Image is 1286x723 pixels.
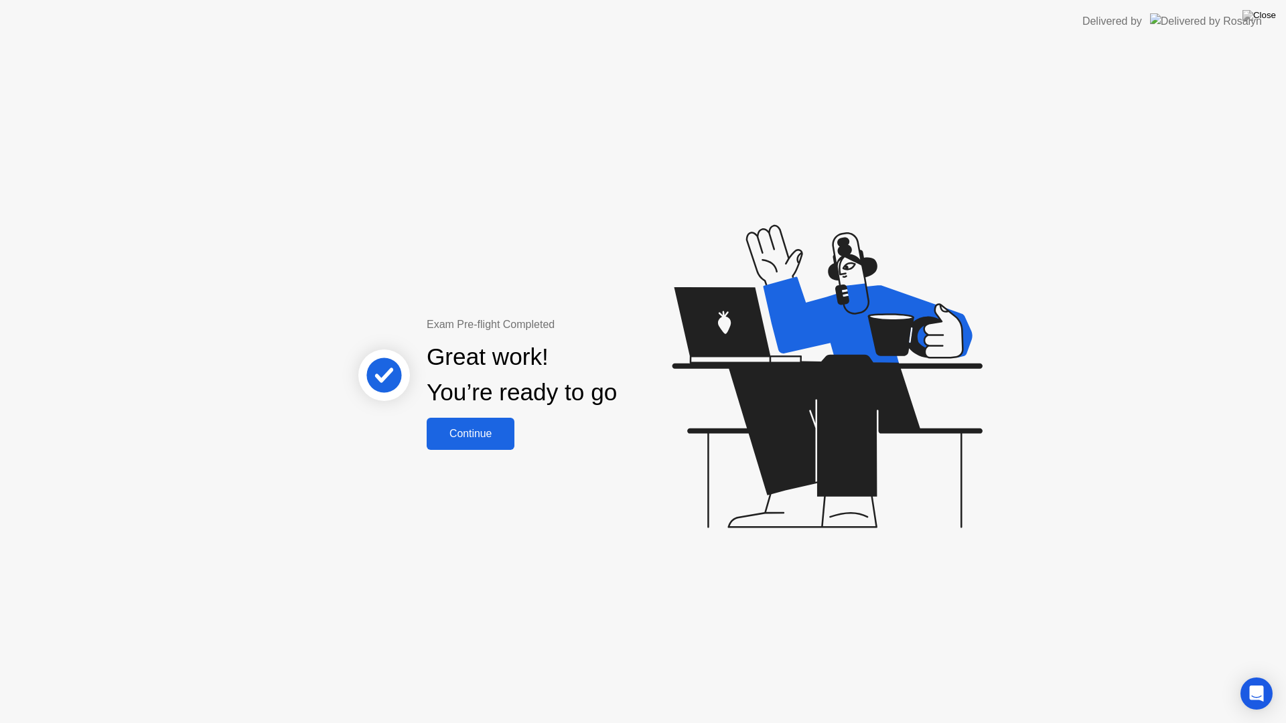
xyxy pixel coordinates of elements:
button: Continue [427,418,514,450]
div: Great work! You’re ready to go [427,339,617,410]
img: Delivered by Rosalyn [1150,13,1262,29]
img: Close [1242,10,1276,21]
div: Exam Pre-flight Completed [427,317,703,333]
div: Delivered by [1082,13,1142,29]
div: Continue [431,428,510,440]
div: Open Intercom Messenger [1240,677,1273,710]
